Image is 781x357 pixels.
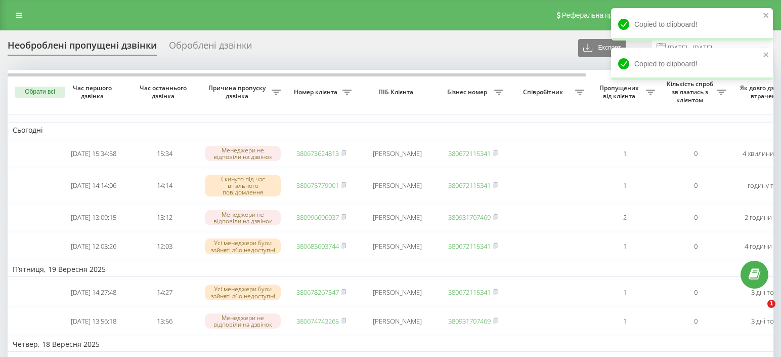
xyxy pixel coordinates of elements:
[767,300,775,308] span: 1
[611,8,773,41] div: Copied to clipboard!
[58,204,129,231] td: [DATE] 13:09:15
[296,149,339,158] a: 380673624813
[594,84,646,100] span: Пропущених від клієнта
[448,213,491,222] a: 380931707469
[562,11,636,19] span: Реферальна програма
[365,88,429,96] span: ПІБ Клієнта
[589,308,660,335] td: 1
[660,140,731,167] td: 0
[448,149,491,158] a: 380672115341
[357,140,438,167] td: [PERSON_NAME]
[58,279,129,306] td: [DATE] 14:27:48
[660,204,731,231] td: 0
[66,84,121,100] span: Час першого дзвінка
[296,181,339,190] a: 380675779901
[589,204,660,231] td: 2
[205,239,281,254] div: Усі менеджери були зайняті або недоступні
[129,169,200,202] td: 14:14
[296,288,339,297] a: 380678267347
[513,88,575,96] span: Співробітник
[448,316,491,326] a: 380931707469
[660,233,731,260] td: 0
[129,140,200,167] td: 15:34
[129,279,200,306] td: 14:27
[578,39,626,57] button: Експорт
[8,40,157,56] div: Необроблені пропущені дзвінки
[58,308,129,335] td: [DATE] 13:56:18
[58,233,129,260] td: [DATE] 12:03:26
[589,233,660,260] td: 1
[443,88,494,96] span: Бізнес номер
[589,279,660,306] td: 1
[296,316,339,326] a: 380674743265
[205,210,281,225] div: Менеджери не відповіли на дзвінок
[129,204,200,231] td: 13:12
[448,242,491,251] a: 380672115341
[448,288,491,297] a: 380672115341
[448,181,491,190] a: 380672115341
[665,80,717,104] span: Кількість спроб зв'язатись з клієнтом
[137,84,192,100] span: Час останнього дзвінка
[660,279,731,306] td: 0
[58,140,129,167] td: [DATE] 15:34:58
[291,88,342,96] span: Номер клієнта
[611,48,773,80] div: Copied to clipboard!
[58,169,129,202] td: [DATE] 14:14:06
[296,213,339,222] a: 380996696037
[763,11,770,21] button: close
[589,169,660,202] td: 1
[357,233,438,260] td: [PERSON_NAME]
[129,308,200,335] td: 13:56
[747,300,771,324] iframe: Intercom live chat
[15,87,65,98] button: Обрати всі
[296,242,339,251] a: 380683603744
[205,313,281,329] div: Менеджери не відповіли на дзвінок
[357,169,438,202] td: [PERSON_NAME]
[205,146,281,161] div: Менеджери не відповіли на дзвінок
[660,308,731,335] td: 0
[357,279,438,306] td: [PERSON_NAME]
[205,175,281,197] div: Скинуто під час вітального повідомлення
[357,204,438,231] td: [PERSON_NAME]
[589,140,660,167] td: 1
[129,233,200,260] td: 12:03
[205,285,281,300] div: Усі менеджери були зайняті або недоступні
[205,84,272,100] span: Причина пропуску дзвінка
[169,40,252,56] div: Оброблені дзвінки
[660,169,731,202] td: 0
[357,308,438,335] td: [PERSON_NAME]
[763,51,770,60] button: close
